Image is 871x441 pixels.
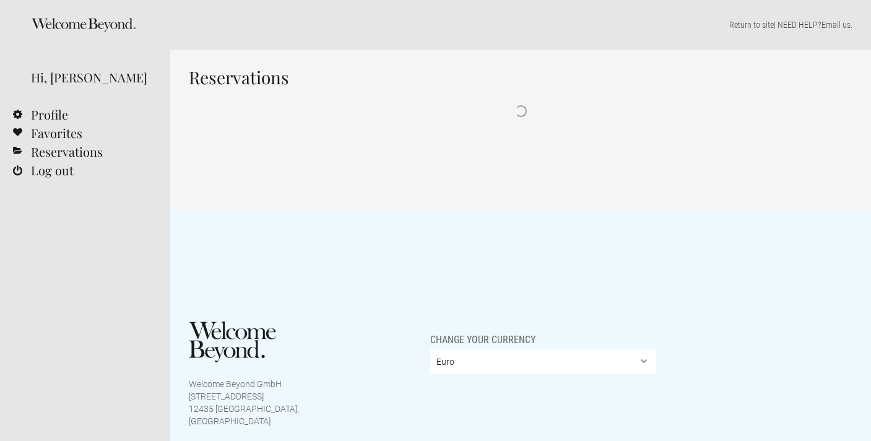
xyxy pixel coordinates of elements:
a: Return to site [729,20,774,30]
p: | NEED HELP? . [189,19,852,31]
img: Welcome Beyond [189,321,276,362]
h1: Reservations [189,68,852,87]
div: Hi, [PERSON_NAME] [31,68,152,87]
span: Change your currency [430,321,535,346]
select: Change your currency [430,349,657,374]
a: Email us [821,20,851,30]
p: Welcome Beyond GmbH [STREET_ADDRESS] 12435 [GEOGRAPHIC_DATA], [GEOGRAPHIC_DATA] [189,378,299,427]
